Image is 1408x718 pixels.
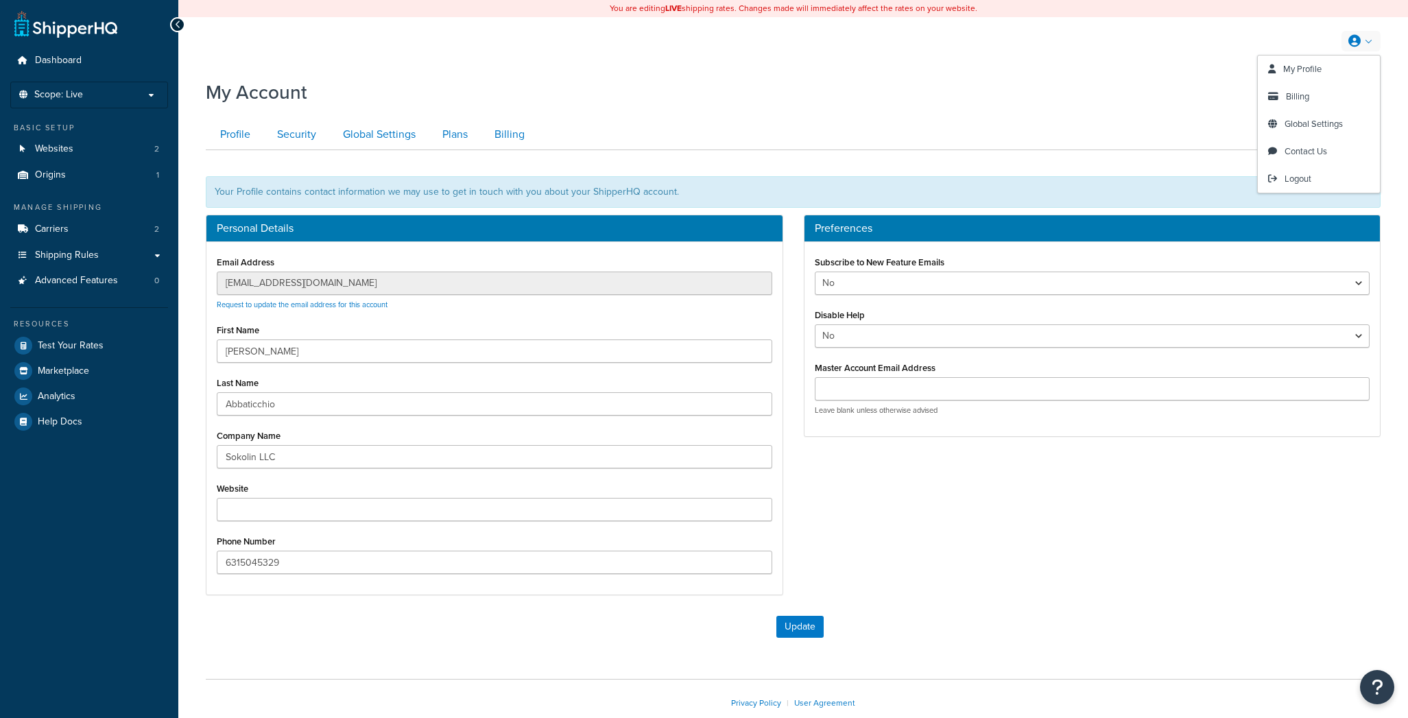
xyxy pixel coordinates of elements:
li: Advanced Features [10,268,168,294]
a: Billing [480,119,536,150]
span: Dashboard [35,55,82,67]
span: Carriers [35,224,69,235]
a: Help Docs [10,409,168,434]
span: Global Settings [1285,117,1343,130]
label: Company Name [217,431,281,441]
a: Profile [206,119,261,150]
div: Basic Setup [10,122,168,134]
div: Your Profile contains contact information we may use to get in touch with you about your ShipperH... [206,176,1381,208]
span: Test Your Rates [38,340,104,352]
a: Contact Us [1258,138,1380,165]
label: Email Address [217,257,274,267]
a: Websites 2 [10,136,168,162]
span: Analytics [38,391,75,403]
label: Subscribe to New Feature Emails [815,257,944,267]
span: Advanced Features [35,275,118,287]
div: Resources [10,318,168,330]
li: Websites [10,136,168,162]
span: Origins [35,169,66,181]
p: Leave blank unless otherwise advised [815,405,1370,416]
a: Carriers 2 [10,217,168,242]
span: | [787,697,789,709]
a: Advanced Features 0 [10,268,168,294]
span: Billing [1286,90,1309,103]
span: 0 [154,275,159,287]
a: Global Settings [1258,110,1380,138]
b: LIVE [665,2,682,14]
a: Security [263,119,327,150]
span: Logout [1285,172,1311,185]
span: Marketplace [38,366,89,377]
button: Open Resource Center [1360,670,1394,704]
label: Disable Help [815,310,865,320]
a: ShipperHQ Home [14,10,117,38]
li: Origins [10,163,168,188]
label: Phone Number [217,536,276,547]
span: Help Docs [38,416,82,428]
label: First Name [217,325,259,335]
a: Origins 1 [10,163,168,188]
label: Last Name [217,378,259,388]
a: Dashboard [10,48,168,73]
span: Shipping Rules [35,250,99,261]
label: Master Account Email Address [815,363,935,373]
a: Plans [428,119,479,150]
a: Request to update the email address for this account [217,299,387,310]
li: Carriers [10,217,168,242]
button: Update [776,616,824,638]
span: My Profile [1283,62,1322,75]
span: Scope: Live [34,89,83,101]
a: My Profile [1258,56,1380,83]
label: Website [217,483,248,494]
h1: My Account [206,79,307,106]
a: Shipping Rules [10,243,168,268]
a: Test Your Rates [10,333,168,358]
span: 1 [156,169,159,181]
a: Global Settings [329,119,427,150]
a: Analytics [10,384,168,409]
a: Marketplace [10,359,168,383]
a: Logout [1258,165,1380,193]
a: User Agreement [794,697,855,709]
span: 2 [154,143,159,155]
div: Manage Shipping [10,202,168,213]
span: Websites [35,143,73,155]
span: Contact Us [1285,145,1327,158]
span: 2 [154,224,159,235]
a: Privacy Policy [731,697,781,709]
h3: Personal Details [217,222,772,235]
h3: Preferences [815,222,1370,235]
a: Billing [1258,83,1380,110]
